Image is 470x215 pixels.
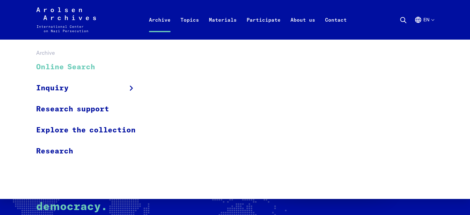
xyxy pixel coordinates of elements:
a: Research [36,141,144,161]
a: Materials [204,15,242,40]
a: Inquiry [36,78,144,99]
nav: Primary [144,7,352,32]
a: Online Search [36,57,144,78]
a: Participate [242,15,286,40]
a: Topics [176,15,204,40]
a: About us [286,15,320,40]
a: Explore the collection [36,120,144,141]
ul: Archive [36,57,144,161]
a: Contact [320,15,352,40]
a: Research support [36,99,144,120]
a: Archive [144,15,176,40]
button: English, language selection [414,16,434,38]
span: Inquiry [36,83,69,94]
